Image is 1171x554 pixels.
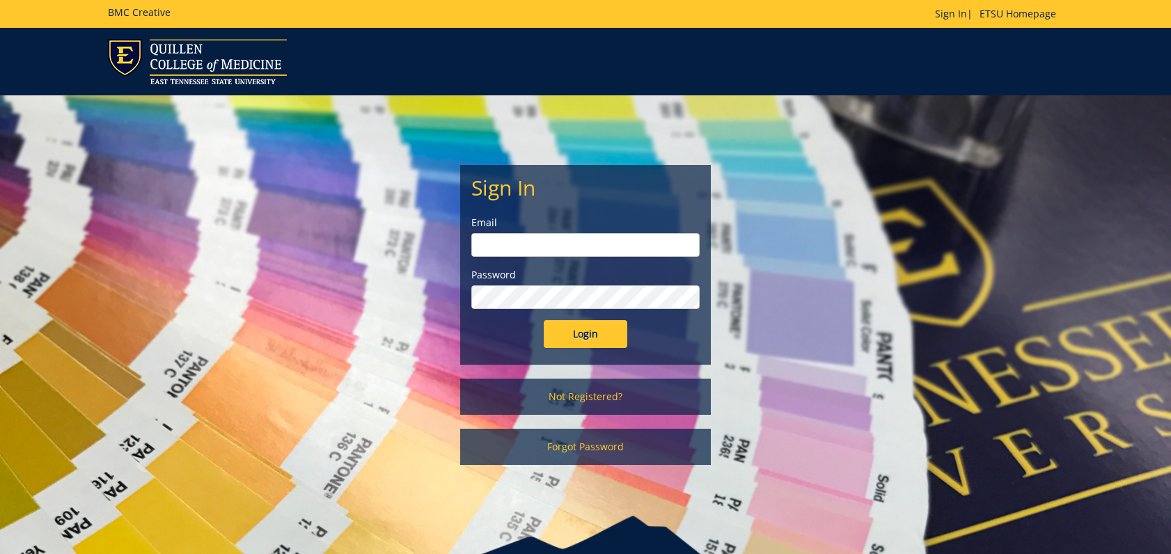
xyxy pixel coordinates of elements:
[460,429,711,465] a: Forgot Password
[935,7,967,20] a: Sign In
[471,216,700,230] label: Email
[460,379,711,415] a: Not Registered?
[973,7,1063,20] a: ETSU Homepage
[935,7,1063,21] p: |
[471,268,700,282] label: Password
[108,7,171,17] h5: BMC Creative
[108,39,287,84] img: ETSU logo
[471,176,700,199] h2: Sign In
[544,320,627,348] input: Login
